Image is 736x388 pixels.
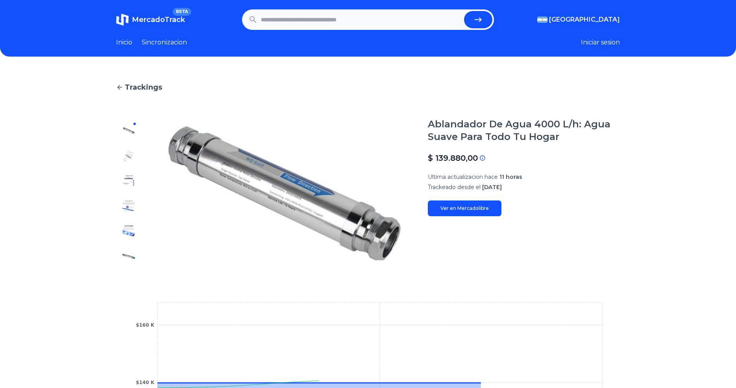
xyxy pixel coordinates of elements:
a: Ver en Mercadolibre [428,200,501,216]
a: MercadoTrackBETA [116,13,185,26]
span: BETA [173,8,191,16]
button: Iniciar sesion [581,38,620,47]
h1: Ablandador De Agua 4000 L/h: Agua Suave Para Todo Tu Hogar [428,118,620,143]
img: MercadoTrack [116,13,129,26]
span: MercadoTrack [132,15,185,24]
img: Ablandador De Agua 4000 L/h: Agua Suave Para Todo Tu Hogar [157,118,412,269]
span: [GEOGRAPHIC_DATA] [549,15,620,24]
img: Argentina [537,17,547,23]
img: Ablandador De Agua 4000 L/h: Agua Suave Para Todo Tu Hogar [122,175,135,187]
img: Ablandador De Agua 4000 L/h: Agua Suave Para Todo Tu Hogar [122,200,135,212]
a: Inicio [116,38,132,47]
span: 11 horas [499,173,522,180]
tspan: $140 K [136,380,155,385]
span: Trackeado desde el [428,184,481,191]
img: Ablandador De Agua 4000 L/h: Agua Suave Para Todo Tu Hogar [122,250,135,263]
img: Ablandador De Agua 4000 L/h: Agua Suave Para Todo Tu Hogar [122,149,135,162]
p: $ 139.880,00 [428,153,478,164]
a: Trackings [116,82,620,93]
span: [DATE] [482,184,502,191]
a: Sincronizacion [142,38,187,47]
tspan: $160 K [136,322,155,328]
button: [GEOGRAPHIC_DATA] [537,15,620,24]
img: Ablandador De Agua 4000 L/h: Agua Suave Para Todo Tu Hogar [122,225,135,237]
img: Ablandador De Agua 4000 L/h: Agua Suave Para Todo Tu Hogar [122,124,135,137]
span: Ultima actualizacion hace [428,173,498,180]
span: Trackings [125,82,162,93]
